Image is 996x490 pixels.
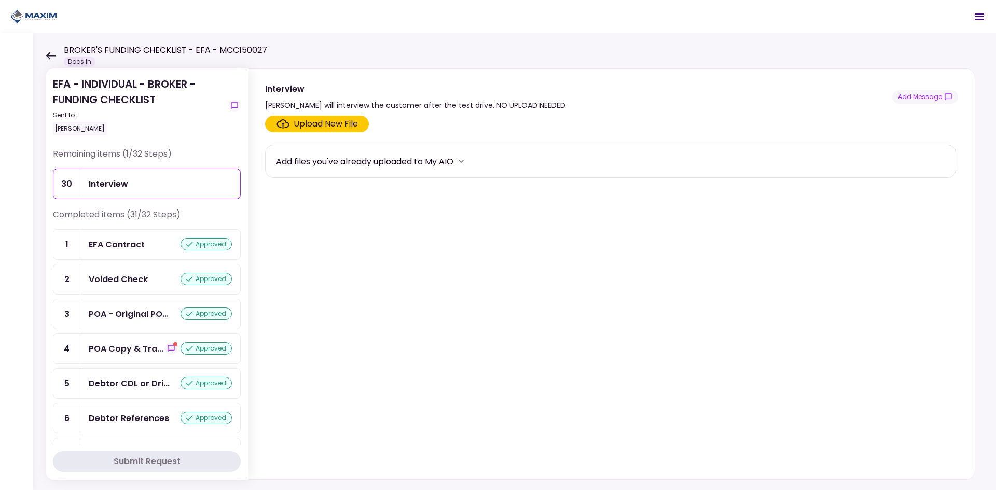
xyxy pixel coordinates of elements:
[53,369,80,398] div: 5
[165,342,177,355] button: show-messages
[89,342,163,355] div: POA Copy & Tracking Receipt
[967,4,992,29] button: Open menu
[265,99,567,111] div: [PERSON_NAME] will interview the customer after the test drive. NO UPLOAD NEEDED.
[53,148,241,169] div: Remaining items (1/32 Steps)
[181,377,232,389] div: approved
[53,208,241,229] div: Completed items (31/32 Steps)
[265,116,369,132] span: Click here to upload the required document
[89,238,145,251] div: EFA Contract
[53,403,80,433] div: 6
[53,264,80,294] div: 2
[53,110,224,120] div: Sent to:
[89,412,169,425] div: Debtor References
[892,90,958,104] button: show-messages
[89,377,170,390] div: Debtor CDL or Driver License
[53,299,241,329] a: 3POA - Original POA (not CA or GA)approved
[181,342,232,355] div: approved
[265,82,567,95] div: Interview
[53,169,241,199] a: 30Interview
[53,334,80,363] div: 4
[53,438,80,468] div: 7
[294,118,358,130] div: Upload New File
[53,169,80,199] div: 30
[53,76,224,135] div: EFA - INDIVIDUAL - BROKER - FUNDING CHECKLIST
[114,455,181,468] div: Submit Request
[53,451,241,472] button: Submit Request
[453,153,469,169] button: more
[53,230,80,259] div: 1
[53,438,241,468] a: 73 Months PERSONAL Bank Statementsapproved
[181,307,232,320] div: approved
[89,177,128,190] div: Interview
[53,368,241,399] a: 5Debtor CDL or Driver Licenseapproved
[248,68,975,480] div: Interview[PERSON_NAME] will interview the customer after the test drive. NO UPLOAD NEEDED.show-me...
[181,412,232,424] div: approved
[64,44,267,57] h1: BROKER'S FUNDING CHECKLIST - EFA - MCC150027
[10,9,57,24] img: Partner icon
[276,155,453,168] div: Add files you've already uploaded to My AIO
[53,403,241,433] a: 6Debtor Referencesapproved
[53,122,107,135] div: [PERSON_NAME]
[181,273,232,285] div: approved
[53,299,80,329] div: 3
[53,229,241,260] a: 1EFA Contractapproved
[53,333,241,364] a: 4POA Copy & Tracking Receiptshow-messagesapproved
[53,264,241,295] a: 2Voided Checkapproved
[181,238,232,250] div: approved
[89,273,148,286] div: Voided Check
[64,57,95,67] div: Docs In
[89,307,169,320] div: POA - Original POA (not CA or GA)
[228,100,241,112] button: show-messages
